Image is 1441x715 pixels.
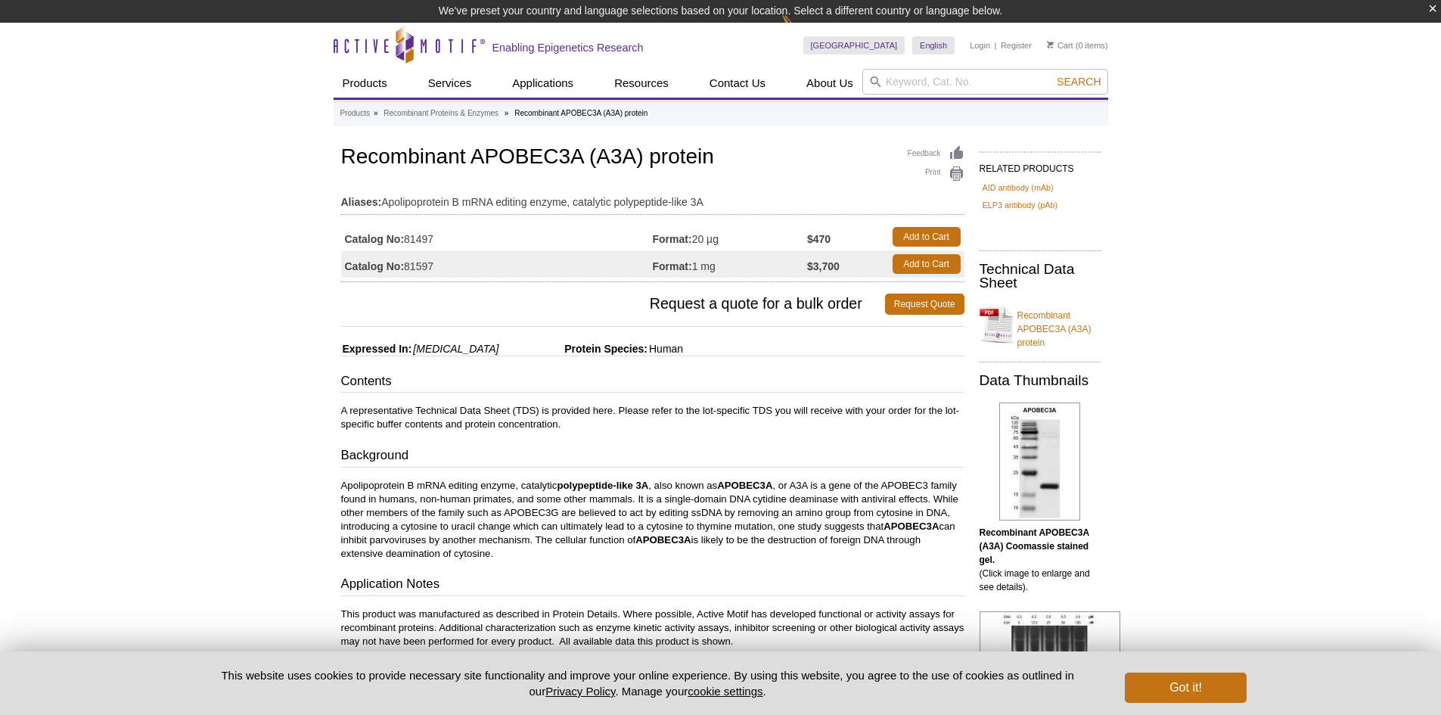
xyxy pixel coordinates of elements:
a: Applications [503,69,582,98]
a: Contact Us [700,69,775,98]
p: This website uses cookies to provide necessary site functionality and improve your online experie... [195,667,1101,699]
strong: Format: [653,260,692,273]
strong: APOBEC3A [635,534,691,546]
p: This product was manufactured as described in Protein Details. Where possible, Active Motif has d... [341,608,964,648]
strong: Format: [653,232,692,246]
button: Search [1052,75,1105,89]
a: Register [1001,40,1032,51]
a: Products [340,107,370,120]
td: Apolipoprotein B mRNA editing enzyme, catalytic polypeptide-like 3A [341,186,964,210]
li: (0 items) [1047,36,1108,54]
strong: APOBEC3A [884,521,939,532]
h2: Enabling Epigenetics Research [492,41,644,54]
h3: Application Notes [341,575,964,596]
a: Privacy Policy [545,685,615,698]
li: » [374,109,378,117]
strong: APOBEC3A [717,480,772,491]
h3: Contents [341,372,964,393]
a: Add to Cart [893,254,961,274]
a: Login [970,40,990,51]
span: Expressed In: [341,343,412,355]
a: Services [419,69,481,98]
img: Recombinant APOBEC3A (A3A) Coomassie gel [999,403,1080,521]
button: Got it! [1125,673,1246,703]
a: Recombinant APOBEC3A (A3A) protein [980,300,1101,350]
button: cookie settings [688,685,762,698]
strong: Aliases: [341,195,382,209]
li: » [505,109,509,117]
a: About Us [797,69,862,98]
a: Add to Cart [893,227,961,247]
img: Change Here [781,11,821,47]
a: English [912,36,955,54]
td: 81497 [341,223,653,250]
strong: Catalog No: [345,232,405,246]
a: Recombinant Proteins & Enzymes [384,107,498,120]
img: Recombinant APOBEC3A (A3A) activity assay [980,611,1120,698]
a: Print [908,166,964,182]
h2: RELATED PRODUCTS [980,151,1101,179]
span: Protein Species: [502,343,648,355]
h3: Background [341,446,964,468]
h2: Data Thumbnails [980,374,1101,387]
p: (Click image to enlarge and see details). [980,526,1101,594]
i: [MEDICAL_DATA] [413,343,498,355]
h1: Recombinant APOBEC3A (A3A) protein [341,145,964,171]
img: Your Cart [1047,41,1054,48]
input: Keyword, Cat. No. [862,69,1108,95]
p: Apolipoprotein B mRNA editing enzyme, catalytic , also known as , or A3A is a gene of the APOBEC3... [341,479,964,561]
span: Request a quote for a bulk order [341,294,885,315]
a: AID antibody (mAb) [983,181,1054,194]
td: 81597 [341,250,653,278]
span: Human [648,343,683,355]
a: Products [334,69,396,98]
li: | [995,36,997,54]
td: 20 µg [653,223,808,250]
b: Recombinant APOBEC3A (A3A) Coomassie stained gel. [980,527,1089,565]
a: Request Quote [885,294,964,315]
strong: $3,700 [807,260,840,273]
h2: Technical Data Sheet [980,263,1101,290]
a: [GEOGRAPHIC_DATA] [803,36,905,54]
li: Recombinant APOBEC3A (A3A) protein [514,109,648,117]
a: Resources [605,69,678,98]
p: A representative Technical Data Sheet (TDS) is provided here. Please refer to the lot-specific TD... [341,404,964,431]
a: Cart [1047,40,1073,51]
a: Feedback [908,145,964,162]
td: 1 mg [653,250,808,278]
strong: Catalog No: [345,260,405,273]
a: ELP3 antibody (pAb) [983,198,1058,212]
span: Search [1057,76,1101,88]
strong: polypeptide-like 3A [557,480,648,491]
strong: $470 [807,232,831,246]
